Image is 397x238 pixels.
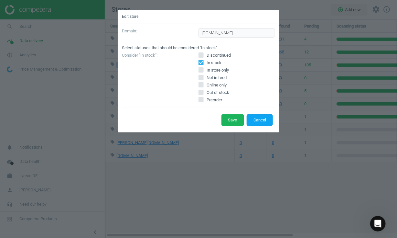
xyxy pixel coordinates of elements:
span: In stock [205,60,223,66]
iframe: Intercom live chat [370,216,386,232]
span: Online only [205,82,228,88]
p: Domain : [122,28,198,34]
button: Save [221,114,244,126]
span: Preorder [205,97,223,103]
h5: Edit store [122,14,138,19]
span: Not in feed [205,75,228,81]
input: domain [198,28,275,38]
span: In store only [205,67,230,73]
span: Discontinued [205,52,232,58]
span: Out of stock [205,90,231,96]
p: Select statuses that should be considered "In stock" [122,45,275,51]
p: Consider "In stock" : [122,52,198,58]
button: Cancel [247,114,273,126]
